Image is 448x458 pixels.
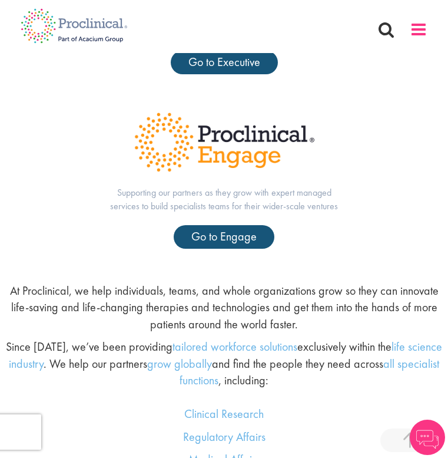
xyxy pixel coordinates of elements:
a: all specialist functions [180,356,439,388]
a: Go to Engage [174,225,274,249]
a: Go to Executive [171,51,278,74]
span: Go to Executive [188,54,260,70]
p: Supporting our partners as they grow with expert managed services to build specialists teams for ... [107,186,342,213]
a: Regulatory Affairs [183,429,266,444]
a: grow globally [147,356,212,371]
a: Clinical Research [184,406,264,421]
a: life science industry [9,339,442,371]
span: Go to Engage [191,229,257,244]
img: Proclinical Title [119,98,329,186]
img: Chatbot [410,420,445,455]
a: tailored workforce solutions [172,339,297,354]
